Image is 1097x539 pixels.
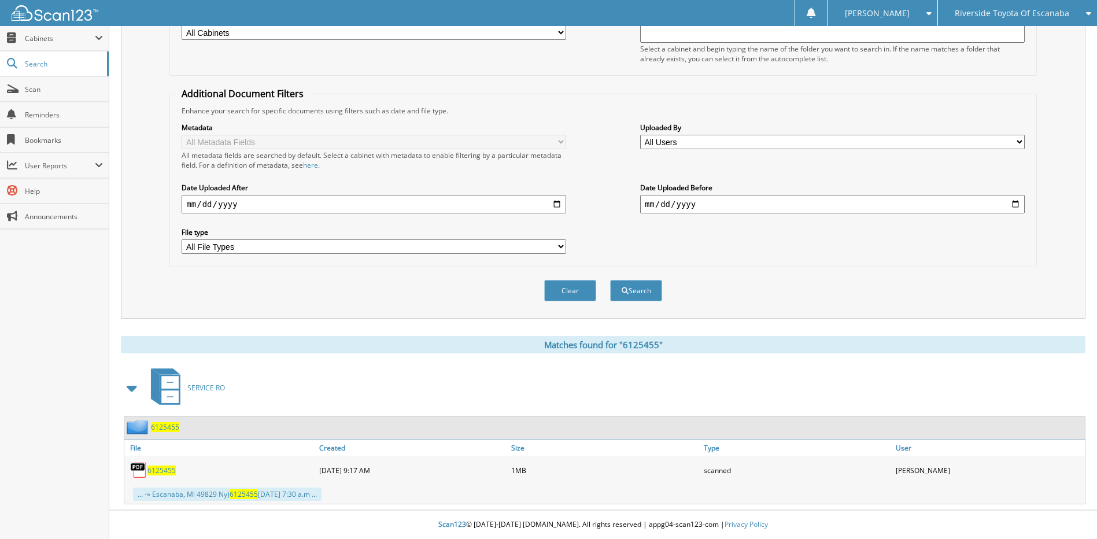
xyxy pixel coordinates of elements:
input: start [182,195,566,213]
span: Scan [25,84,103,94]
a: Privacy Policy [725,519,768,529]
div: [PERSON_NAME] [893,459,1085,482]
span: Scan123 [438,519,466,529]
img: folder2.png [127,420,151,434]
a: Created [316,440,508,456]
div: 1MB [508,459,700,482]
span: User Reports [25,161,95,171]
div: ... -» Escanaba, Ml 49829 Ny) [DATE] 7:30 a.m ... [133,488,322,501]
div: Select a cabinet and begin typing the name of the folder you want to search in. If the name match... [640,44,1025,64]
span: SERVICE RO [187,383,225,393]
label: Date Uploaded Before [640,183,1025,193]
label: Metadata [182,123,566,132]
input: end [640,195,1025,213]
div: All metadata fields are searched by default. Select a cabinet with metadata to enable filtering b... [182,150,566,170]
a: User [893,440,1085,456]
a: SERVICE RO [144,365,225,411]
span: Search [25,59,101,69]
a: Size [508,440,700,456]
img: PDF.png [130,462,147,479]
button: Search [610,280,662,301]
span: Reminders [25,110,103,120]
a: 6125455 [151,422,179,432]
img: scan123-logo-white.svg [12,5,98,21]
a: File [124,440,316,456]
div: [DATE] 9:17 AM [316,459,508,482]
label: Uploaded By [640,123,1025,132]
span: Cabinets [25,34,95,43]
span: Announcements [25,212,103,221]
span: [PERSON_NAME] [845,10,910,17]
span: Riverside Toyota Of Escanaba [955,10,1069,17]
label: Date Uploaded After [182,183,566,193]
span: 6125455 [230,489,258,499]
a: here [303,160,318,170]
a: 6125455 [147,466,176,475]
div: © [DATE]-[DATE] [DOMAIN_NAME]. All rights reserved | appg04-scan123-com | [109,511,1097,539]
div: scanned [701,459,893,482]
div: Enhance your search for specific documents using filters such as date and file type. [176,106,1030,116]
div: Matches found for "6125455" [121,336,1085,353]
a: Type [701,440,893,456]
span: Help [25,186,103,196]
legend: Additional Document Filters [176,87,309,100]
button: Clear [544,280,596,301]
iframe: Chat Widget [1039,483,1097,539]
span: Bookmarks [25,135,103,145]
label: File type [182,227,566,237]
